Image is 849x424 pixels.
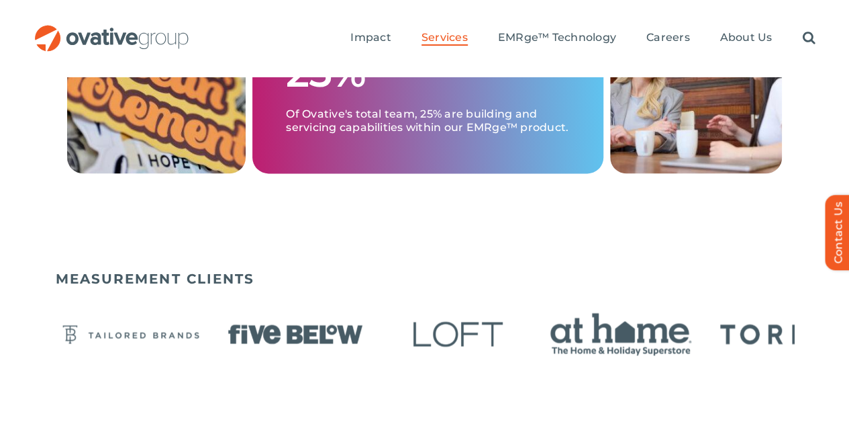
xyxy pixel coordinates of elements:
img: Measurement – Grid 2 [67,12,246,173]
span: About Us [719,31,772,44]
div: 18 / 22 [381,302,536,368]
a: Impact [350,31,391,46]
p: Of Ovative's total team, 25% are building and servicing capabilities within our EMRge™ product. [286,94,570,134]
span: Careers [646,31,690,44]
a: Careers [646,31,690,46]
a: Services [421,31,468,46]
span: EMRge™ Technology [498,31,616,44]
a: About Us [719,31,772,46]
a: Search [802,31,815,46]
span: Services [421,31,468,44]
div: 16 / 22 [55,302,209,368]
div: 17 / 22 [218,302,372,368]
span: Impact [350,31,391,44]
div: 19 / 22 [544,302,698,368]
nav: Menu [350,17,815,60]
a: OG_Full_horizontal_RGB [34,24,190,36]
h5: MEASUREMENT CLIENTS [56,271,794,287]
a: EMRge™ Technology [498,31,616,46]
